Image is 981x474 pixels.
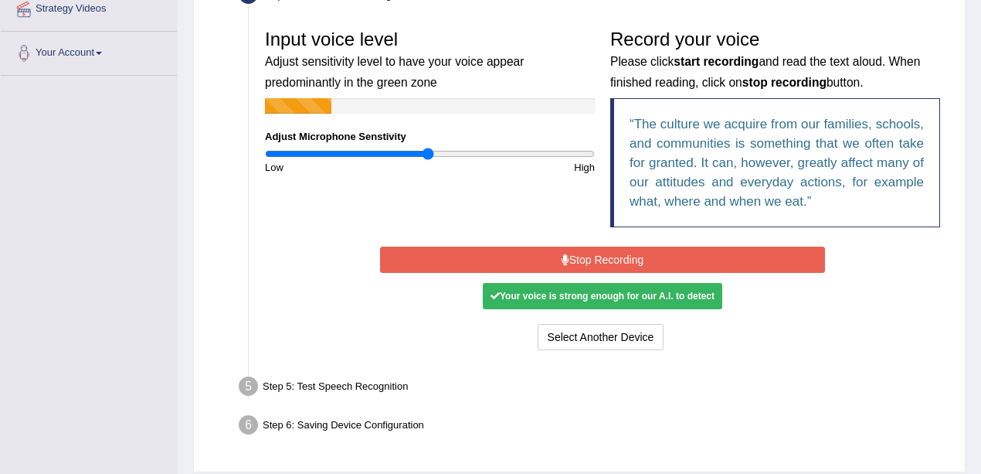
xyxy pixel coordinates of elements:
[538,324,664,350] button: Select Another Device
[265,55,524,88] small: Adjust sensitivity level to have your voice appear predominantly in the green zone
[380,247,825,273] button: Stop Recording
[265,129,406,144] label: Adjust Microphone Senstivity
[630,117,924,209] q: The culture we acquire from our families, schools, and communities is something that we often tak...
[232,411,958,445] div: Step 6: Saving Device Configuration
[742,76,827,89] b: stop recording
[430,160,603,175] div: High
[257,160,430,175] div: Low
[1,32,177,70] a: Your Account
[483,283,722,309] div: Your voice is strong enough for our A.I. to detect
[232,372,958,406] div: Step 5: Test Speech Recognition
[265,29,595,90] h3: Input voice level
[610,29,940,90] h3: Record your voice
[674,55,759,68] b: start recording
[610,55,920,88] small: Please click and read the text aloud. When finished reading, click on button.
